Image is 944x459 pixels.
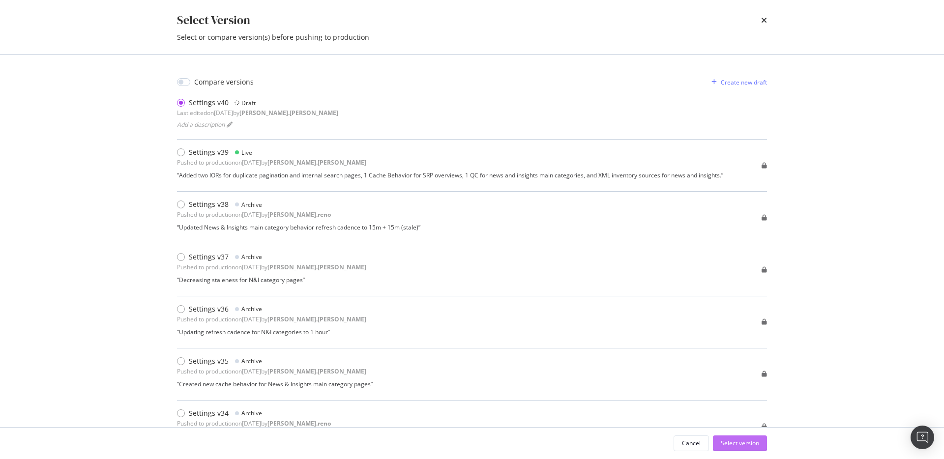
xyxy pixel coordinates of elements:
b: [PERSON_NAME].[PERSON_NAME] [267,158,366,167]
div: Pushed to production on [DATE] by [177,315,366,323]
div: Pushed to production on [DATE] by [177,419,331,428]
div: Select or compare version(s) before pushing to production [177,32,767,42]
div: “ Created new cache behavior for News & Insights main category pages ” [177,380,373,388]
b: [PERSON_NAME].[PERSON_NAME] [239,109,338,117]
div: Settings v37 [189,252,229,262]
div: Select version [721,439,759,447]
div: “ Updated News & Insights main category behavior refresh cadence to 15m + 15m (stale) ” [177,223,420,231]
div: Compare versions [194,77,254,87]
div: Settings v36 [189,304,229,314]
b: [PERSON_NAME].reno [267,210,331,219]
div: “ Added two IORs for duplicate pagination and internal search pages, 1 Cache Behavior for SRP ove... [177,171,723,179]
div: Live [241,148,252,157]
div: Pushed to production on [DATE] by [177,367,366,375]
div: Archive [241,253,262,261]
b: [PERSON_NAME].[PERSON_NAME] [267,367,366,375]
div: times [761,12,767,29]
div: Select Version [177,12,250,29]
div: Settings v40 [189,98,229,108]
div: “ Decreasing staleness for N&I category pages ” [177,276,366,284]
div: Settings v35 [189,356,229,366]
div: Pushed to production on [DATE] by [177,210,331,219]
div: Pushed to production on [DATE] by [177,263,366,271]
div: Archive [241,305,262,313]
button: Cancel [674,435,709,451]
div: Create new draft [721,78,767,86]
button: Create new draft [708,74,767,90]
div: “ Updating refresh cadence for N&I categories to 1 hour ” [177,328,366,336]
div: Draft [241,99,256,107]
div: Archive [241,201,262,209]
div: Settings v38 [189,200,229,209]
div: Pushed to production on [DATE] by [177,158,366,167]
div: Settings v39 [189,147,229,157]
span: Add a description [177,120,225,129]
div: Archive [241,357,262,365]
b: [PERSON_NAME].reno [267,419,331,428]
div: Last edited on [DATE] by [177,109,338,117]
div: Settings v34 [189,408,229,418]
div: Cancel [682,439,701,447]
b: [PERSON_NAME].[PERSON_NAME] [267,315,366,323]
b: [PERSON_NAME].[PERSON_NAME] [267,263,366,271]
div: Open Intercom Messenger [911,426,934,449]
button: Select version [713,435,767,451]
div: Archive [241,409,262,417]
